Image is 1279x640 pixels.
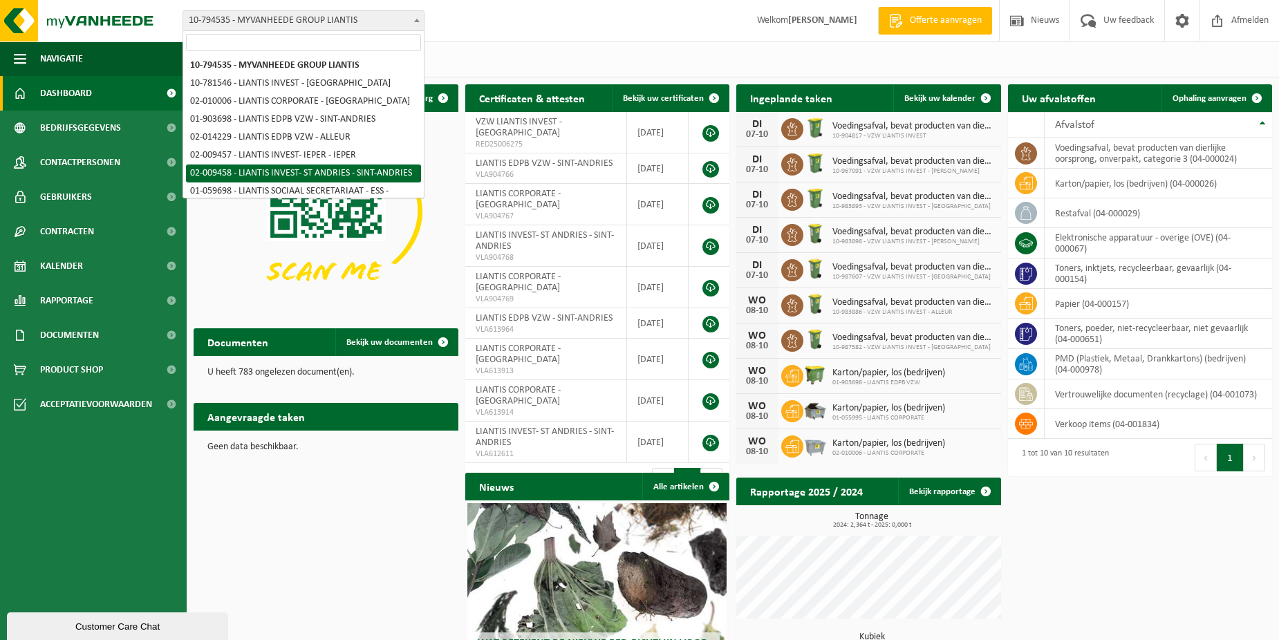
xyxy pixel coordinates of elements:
span: VLA613913 [476,366,617,377]
a: Bekijk uw certificaten [612,84,728,112]
div: WO [743,366,771,377]
iframe: chat widget [7,610,231,640]
img: WB-2500-GAL-GY-01 [803,433,827,457]
div: WO [743,436,771,447]
span: Voedingsafval, bevat producten van dierlijke oorsprong, onverpakt, categorie 3 [832,156,994,167]
span: VLA612611 [476,449,617,460]
strong: [PERSON_NAME] [788,15,857,26]
img: WB-0240-HPE-GN-50 [803,187,827,210]
span: 01-903698 - LIANTIS EDPB VZW [832,379,945,387]
span: 10-967091 - VZW LIANTIS INVEST - [PERSON_NAME] [832,167,994,176]
td: [DATE] [627,422,689,463]
img: WB-0140-HPE-GN-50 [803,292,827,316]
span: VLA904768 [476,252,617,263]
span: Product Shop [40,352,103,387]
span: 10-794535 - MYVANHEEDE GROUP LIANTIS [183,11,424,30]
img: Download de VHEPlus App [194,112,458,310]
span: LIANTIS INVEST- ST ANDRIES - SINT-ANDRIES [476,426,614,448]
span: 01-055995 - LIANTIS CORPORATE [832,414,945,422]
span: 10-983886 - VZW LIANTIS INVEST - ALLEUR [832,308,994,317]
span: Contracten [40,214,94,249]
td: vertrouwelijke documenten (recyclage) (04-001073) [1045,379,1273,409]
a: Ophaling aanvragen [1161,84,1271,112]
img: WB-0140-HPE-GN-50 [803,222,827,245]
span: LIANTIS CORPORATE - [GEOGRAPHIC_DATA] [476,272,561,293]
td: voedingsafval, bevat producten van dierlijke oorsprong, onverpakt, categorie 3 (04-000024) [1045,138,1273,169]
div: 08-10 [743,306,771,316]
div: 07-10 [743,236,771,245]
div: 07-10 [743,130,771,140]
span: Voedingsafval, bevat producten van dierlijke oorsprong, onverpakt, categorie 3 [832,262,994,273]
a: Bekijk rapportage [898,478,1000,505]
span: Acceptatievoorwaarden [40,387,152,422]
span: Bekijk uw documenten [346,338,433,347]
span: Rapportage [40,283,93,318]
td: [DATE] [627,339,689,380]
span: 10-794535 - MYVANHEEDE GROUP LIANTIS [183,10,424,31]
span: Bedrijfsgegevens [40,111,121,145]
span: Voedingsafval, bevat producten van dierlijke oorsprong, onverpakt, categorie 3 [832,332,994,343]
img: WB-0240-HPE-GN-50 [803,151,827,175]
span: 10-987607 - VZW LIANTIS INVEST - [GEOGRAPHIC_DATA] [832,273,994,281]
div: DI [743,189,771,200]
span: Karton/papier, los (bedrijven) [832,368,945,379]
button: Next [1244,444,1265,471]
span: 10-983898 - VZW LIANTIS INVEST - [PERSON_NAME] [832,238,994,246]
td: [DATE] [627,380,689,422]
span: Contactpersonen [40,145,120,180]
span: Bekijk uw kalender [904,94,975,103]
td: [DATE] [627,308,689,339]
span: VZW LIANTIS INVEST - [GEOGRAPHIC_DATA] [476,117,562,138]
button: 1 [1217,444,1244,471]
li: 02-014229 - LIANTIS EDPB VZW - ALLEUR [186,129,421,147]
div: 1 tot 10 van 10 resultaten [1015,442,1109,473]
span: Offerte aanvragen [906,14,985,28]
span: VLA904767 [476,211,617,222]
span: Navigatie [40,41,83,76]
span: Afvalstof [1055,120,1094,131]
h2: Nieuws [465,473,528,500]
td: elektronische apparatuur - overige (OVE) (04-000067) [1045,228,1273,258]
a: Bekijk uw kalender [893,84,1000,112]
h2: Ingeplande taken [736,84,846,111]
li: 10-781546 - LIANTIS INVEST - [GEOGRAPHIC_DATA] [186,75,421,93]
span: LIANTIS INVEST- ST ANDRIES - SINT-ANDRIES [476,230,614,252]
img: WB-0140-HPE-GN-50 [803,328,827,351]
h2: Aangevraagde taken [194,403,319,430]
span: 10-983893 - VZW LIANTIS INVEST - [GEOGRAPHIC_DATA] [832,203,994,211]
button: Previous [1195,444,1217,471]
li: 02-009457 - LIANTIS INVEST- IEPER - IEPER [186,147,421,164]
span: LIANTIS EDPB VZW - SINT-ANDRIES [476,158,613,169]
div: 07-10 [743,271,771,281]
td: PMD (Plastiek, Metaal, Drankkartons) (bedrijven) (04-000978) [1045,349,1273,379]
span: LIANTIS EDPB VZW - SINT-ANDRIES [476,313,613,323]
span: Karton/papier, los (bedrijven) [832,403,945,414]
a: Alle artikelen [642,473,728,500]
h3: Tonnage [743,512,1001,529]
span: Documenten [40,318,99,352]
h2: Documenten [194,328,282,355]
span: Voedingsafval, bevat producten van dierlijke oorsprong, onverpakt, categorie 3 [832,297,994,308]
td: [DATE] [627,112,689,153]
a: Bekijk uw documenten [335,328,457,356]
div: 08-10 [743,341,771,351]
li: 02-009458 - LIANTIS INVEST- ST ANDRIES - SINT-ANDRIES [186,164,421,182]
span: Voedingsafval, bevat producten van dierlijke oorsprong, onverpakt, categorie 3 [832,191,994,203]
li: 10-794535 - MYVANHEEDE GROUP LIANTIS [186,57,421,75]
div: 08-10 [743,412,771,422]
li: 02-010006 - LIANTIS CORPORATE - [GEOGRAPHIC_DATA] [186,93,421,111]
td: [DATE] [627,225,689,267]
span: LIANTIS CORPORATE - [GEOGRAPHIC_DATA] [476,189,561,210]
span: Ophaling aanvragen [1173,94,1247,103]
span: Bekijk uw certificaten [623,94,704,103]
p: U heeft 783 ongelezen document(en). [207,368,445,377]
img: WB-0240-HPE-GN-50 [803,116,827,140]
div: DI [743,154,771,165]
span: Voedingsafval, bevat producten van dierlijke oorsprong, onverpakt, categorie 3 [832,121,994,132]
td: [DATE] [627,184,689,225]
img: WB-1100-HPE-GN-50 [803,363,827,386]
div: 07-10 [743,165,771,175]
div: DI [743,225,771,236]
td: toners, inktjets, recycleerbaar, gevaarlijk (04-000154) [1045,258,1273,289]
